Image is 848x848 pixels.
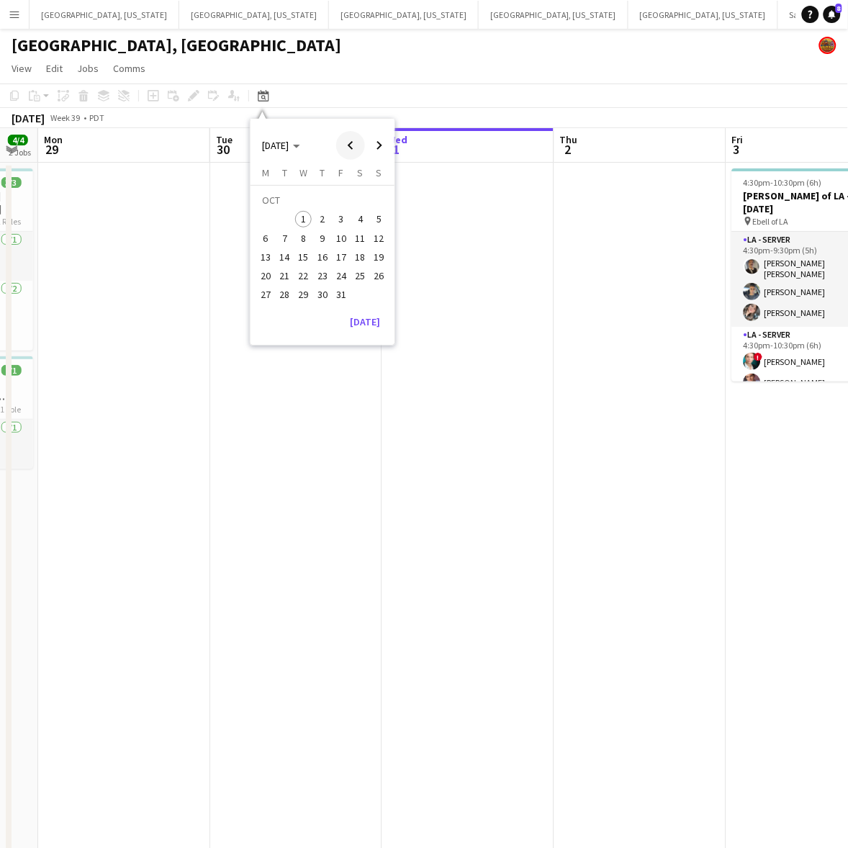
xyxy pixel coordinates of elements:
span: 15 [295,248,312,266]
a: Comms [107,59,151,78]
span: 6 [257,230,274,247]
span: [DATE] [263,139,289,152]
span: 4 [352,211,369,228]
td: OCT [256,191,389,209]
button: 01-10-2025 [294,209,312,228]
button: 11-10-2025 [351,229,369,248]
span: ! [754,353,763,361]
span: 5 [371,211,388,228]
app-user-avatar: Rollin Hero [819,37,836,54]
span: 29 [295,287,312,304]
span: 17 [333,248,350,266]
button: [GEOGRAPHIC_DATA], [US_STATE] [30,1,179,29]
button: 12-10-2025 [370,229,389,248]
button: 09-10-2025 [313,229,332,248]
span: F [339,166,344,179]
span: Ebell of LA [753,216,789,227]
span: 4/4 [8,135,28,145]
span: 20 [257,267,274,284]
span: T [320,166,325,179]
button: 06-10-2025 [256,229,275,248]
div: PDT [89,112,104,123]
button: [GEOGRAPHIC_DATA], [US_STATE] [628,1,778,29]
button: 03-10-2025 [332,209,351,228]
span: 9 [314,230,331,247]
span: 8 [836,4,842,13]
button: 16-10-2025 [313,248,332,266]
span: 22 [295,267,312,284]
span: 23 [314,267,331,284]
button: [GEOGRAPHIC_DATA], [US_STATE] [479,1,628,29]
span: 1 Role [1,404,22,415]
span: 3 [730,141,744,158]
span: 29 [42,141,63,158]
button: 17-10-2025 [332,248,351,266]
button: [GEOGRAPHIC_DATA], [US_STATE] [329,1,479,29]
button: 27-10-2025 [256,285,275,304]
span: Fri [732,133,744,146]
span: Mon [44,133,63,146]
span: 3 [333,211,350,228]
a: Edit [40,59,68,78]
span: 12 [371,230,388,247]
button: 21-10-2025 [275,266,294,285]
div: [DATE] [12,111,45,125]
span: 13 [257,248,274,266]
a: Jobs [71,59,104,78]
button: 20-10-2025 [256,266,275,285]
button: [GEOGRAPHIC_DATA], [US_STATE] [179,1,329,29]
span: 2 [314,211,331,228]
span: Edit [46,62,63,75]
span: 31 [333,287,350,304]
span: 3/3 [1,177,22,188]
button: 15-10-2025 [294,248,312,266]
span: View [12,62,32,75]
h1: [GEOGRAPHIC_DATA], [GEOGRAPHIC_DATA] [12,35,341,56]
span: Week 39 [48,112,84,123]
button: Next month [365,131,394,160]
span: S [376,166,382,179]
a: 8 [824,6,841,23]
span: 27 [257,287,274,304]
button: 13-10-2025 [256,248,275,266]
span: T [282,166,287,179]
button: 08-10-2025 [294,229,312,248]
span: 1/1 [1,365,22,376]
span: S [357,166,363,179]
span: M [262,166,269,179]
span: 30 [214,141,233,158]
button: 18-10-2025 [351,248,369,266]
span: 11 [352,230,369,247]
span: 24 [333,267,350,284]
span: Tue [216,133,233,146]
button: 04-10-2025 [351,209,369,228]
button: 07-10-2025 [275,229,294,248]
span: 19 [371,248,388,266]
button: 31-10-2025 [332,285,351,304]
span: 2 [558,141,578,158]
span: Thu [560,133,578,146]
span: 8 [295,230,312,247]
button: [DATE] [344,310,386,333]
span: Jobs [77,62,99,75]
button: Previous month [336,131,365,160]
button: 30-10-2025 [313,285,332,304]
button: 23-10-2025 [313,266,332,285]
span: 28 [276,287,293,304]
button: 22-10-2025 [294,266,312,285]
a: View [6,59,37,78]
button: 29-10-2025 [294,285,312,304]
button: 25-10-2025 [351,266,369,285]
button: 10-10-2025 [332,229,351,248]
div: 2 Jobs [9,147,31,158]
button: 19-10-2025 [370,248,389,266]
span: 16 [314,248,331,266]
button: 28-10-2025 [275,285,294,304]
span: 4:30pm-10:30pm (6h) [744,177,822,188]
span: 10 [333,230,350,247]
span: 1 [386,141,408,158]
span: 21 [276,267,293,284]
button: 14-10-2025 [275,248,294,266]
span: 14 [276,248,293,266]
button: Choose month and year [257,132,306,158]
